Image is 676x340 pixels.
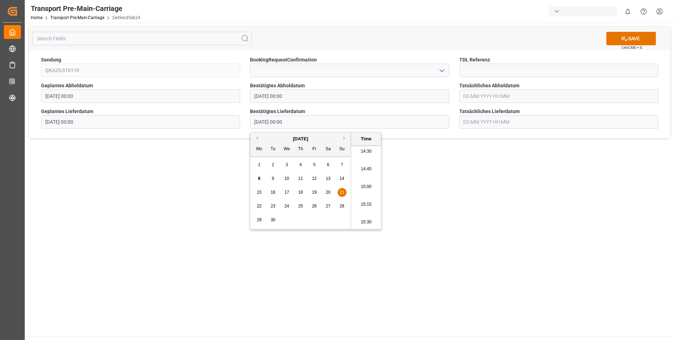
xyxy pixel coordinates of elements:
span: Tatsächliches Lieferdatum [459,108,520,115]
div: We [282,145,291,154]
div: Choose Monday, September 8th, 2025 [255,174,264,183]
span: 10 [284,176,289,181]
span: Bestätigtes Lieferdatum [250,108,305,115]
span: 16 [270,190,275,195]
div: Choose Sunday, September 28th, 2025 [338,202,346,211]
li: 15:15 [351,196,381,213]
div: Choose Thursday, September 11th, 2025 [296,174,305,183]
li: 14:45 [351,160,381,178]
button: show 0 new notifications [620,4,636,19]
span: 30 [270,217,275,222]
a: Home [31,15,42,20]
div: Choose Wednesday, September 10th, 2025 [282,174,291,183]
li: 15:30 [351,213,381,231]
div: Choose Thursday, September 25th, 2025 [296,202,305,211]
span: 27 [326,204,330,209]
div: Choose Sunday, September 14th, 2025 [338,174,346,183]
li: 14:30 [351,143,381,160]
button: SAVE [606,32,656,45]
div: Choose Saturday, September 27th, 2025 [324,202,333,211]
span: 14 [339,176,344,181]
span: 25 [298,204,303,209]
div: Fr [310,145,319,154]
div: month 2025-09 [252,158,349,227]
div: [DATE] [250,135,351,142]
span: 11 [298,176,303,181]
span: 15 [257,190,261,195]
div: Choose Monday, September 29th, 2025 [255,216,264,224]
div: Choose Monday, September 15th, 2025 [255,188,264,197]
span: 19 [312,190,316,195]
input: DD.MM.YYYY HH:MM [41,89,240,103]
div: Choose Tuesday, September 2nd, 2025 [269,160,278,169]
span: 21 [339,190,344,195]
div: Choose Thursday, September 18th, 2025 [296,188,305,197]
a: Transport Pre-Main-Carriage [50,15,104,20]
div: Su [338,145,346,154]
span: 1 [258,162,261,167]
div: Choose Sunday, September 7th, 2025 [338,160,346,169]
span: Geplantes Lieferdatum [41,108,93,115]
input: Search Fields [33,32,252,45]
input: DD.MM.YYYY HH:MM [250,89,449,103]
div: Transport Pre-Main-Carriage [31,3,140,14]
span: 24 [284,204,289,209]
div: Choose Monday, September 22nd, 2025 [255,202,264,211]
div: Choose Wednesday, September 17th, 2025 [282,188,291,197]
span: 4 [299,162,302,167]
span: Sendung [41,56,61,64]
span: 22 [257,204,261,209]
div: Time [353,135,379,142]
div: Choose Tuesday, September 30th, 2025 [269,216,278,224]
div: Choose Tuesday, September 9th, 2025 [269,174,278,183]
div: Choose Friday, September 5th, 2025 [310,160,319,169]
button: Next Month [343,136,348,140]
input: DD.MM.YYYY HH:MM [250,115,449,129]
div: Choose Wednesday, September 3rd, 2025 [282,160,291,169]
span: 28 [339,204,344,209]
li: 15:00 [351,178,381,196]
span: 8 [258,176,261,181]
span: 26 [312,204,316,209]
div: Tu [269,145,278,154]
div: Choose Saturday, September 6th, 2025 [324,160,333,169]
span: Tatsächliches Abholdatum [459,82,519,89]
div: Choose Friday, September 19th, 2025 [310,188,319,197]
span: 17 [284,190,289,195]
span: 18 [298,190,303,195]
span: 20 [326,190,330,195]
div: Choose Saturday, September 13th, 2025 [324,174,333,183]
div: Choose Wednesday, September 24th, 2025 [282,202,291,211]
div: Choose Friday, September 12th, 2025 [310,174,319,183]
div: Choose Saturday, September 20th, 2025 [324,188,333,197]
span: 5 [313,162,316,167]
span: 13 [326,176,330,181]
span: Geplantes Abholdatum [41,82,93,89]
button: open menu [436,65,447,76]
span: 9 [272,176,274,181]
button: Help Center [636,4,652,19]
div: Choose Sunday, September 21st, 2025 [338,188,346,197]
input: DD.MM.YYYY HH:MM [459,115,658,129]
span: 7 [341,162,343,167]
input: DD.MM.YYYY HH:MM [41,115,240,129]
span: Bestätigtes Abholdatum [250,82,305,89]
span: Ctrl/CMD + S [622,45,642,50]
span: 2 [272,162,274,167]
div: Mo [255,145,264,154]
div: Choose Tuesday, September 16th, 2025 [269,188,278,197]
div: Sa [324,145,333,154]
span: BookingRequestConfirmation [250,56,317,64]
input: DD.MM.YYYY HH:MM [459,89,658,103]
button: Previous Month [254,136,258,140]
div: Choose Friday, September 26th, 2025 [310,202,319,211]
div: Th [296,145,305,154]
span: 3 [286,162,288,167]
span: 6 [327,162,330,167]
div: Choose Monday, September 1st, 2025 [255,160,264,169]
span: 12 [312,176,316,181]
span: TDL Referenz [459,56,490,64]
span: 23 [270,204,275,209]
div: Choose Thursday, September 4th, 2025 [296,160,305,169]
div: Choose Tuesday, September 23rd, 2025 [269,202,278,211]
